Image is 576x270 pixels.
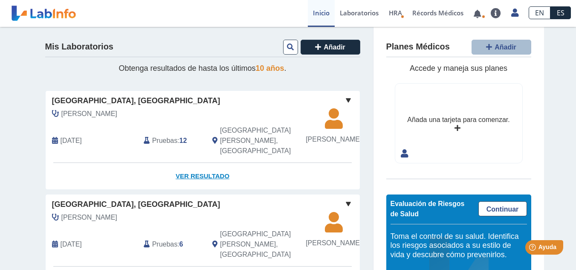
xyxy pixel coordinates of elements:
[220,125,314,156] span: San Juan, PR
[391,232,527,260] h5: Toma el control de su salud. Identifica los riesgos asociados a su estilo de vida y descubre cómo...
[407,115,509,125] div: Añada una tarjeta para comenzar.
[45,42,113,52] h4: Mis Laboratorios
[46,163,360,190] a: Ver Resultado
[324,44,345,51] span: Añadir
[386,42,450,52] h4: Planes Médicos
[256,64,284,73] span: 10 años
[306,134,362,145] span: [PERSON_NAME]
[301,40,360,55] button: Añadir
[478,201,527,216] a: Continuar
[486,206,519,213] span: Continuar
[220,229,314,260] span: San Juan, PR
[137,229,206,260] div: :
[306,238,362,248] span: [PERSON_NAME]
[500,237,567,261] iframe: Help widget launcher
[52,199,220,210] span: [GEOGRAPHIC_DATA], [GEOGRAPHIC_DATA]
[529,6,550,19] a: EN
[472,40,531,55] button: Añadir
[391,200,465,218] span: Evaluación de Riesgos de Salud
[152,239,177,250] span: Pruebas
[61,239,82,250] span: 2025-04-25
[52,95,220,107] span: [GEOGRAPHIC_DATA], [GEOGRAPHIC_DATA]
[61,109,117,119] span: Mazo, Gerald
[179,137,187,144] b: 12
[410,64,507,73] span: Accede y maneja sus planes
[137,125,206,156] div: :
[389,9,402,17] span: HRA
[152,136,177,146] span: Pruebas
[119,64,286,73] span: Obtenga resultados de hasta los últimos .
[495,44,516,51] span: Añadir
[61,136,82,146] span: 2025-08-27
[179,241,183,248] b: 6
[550,6,571,19] a: ES
[61,212,117,223] span: Gonzalez Ingles, Luis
